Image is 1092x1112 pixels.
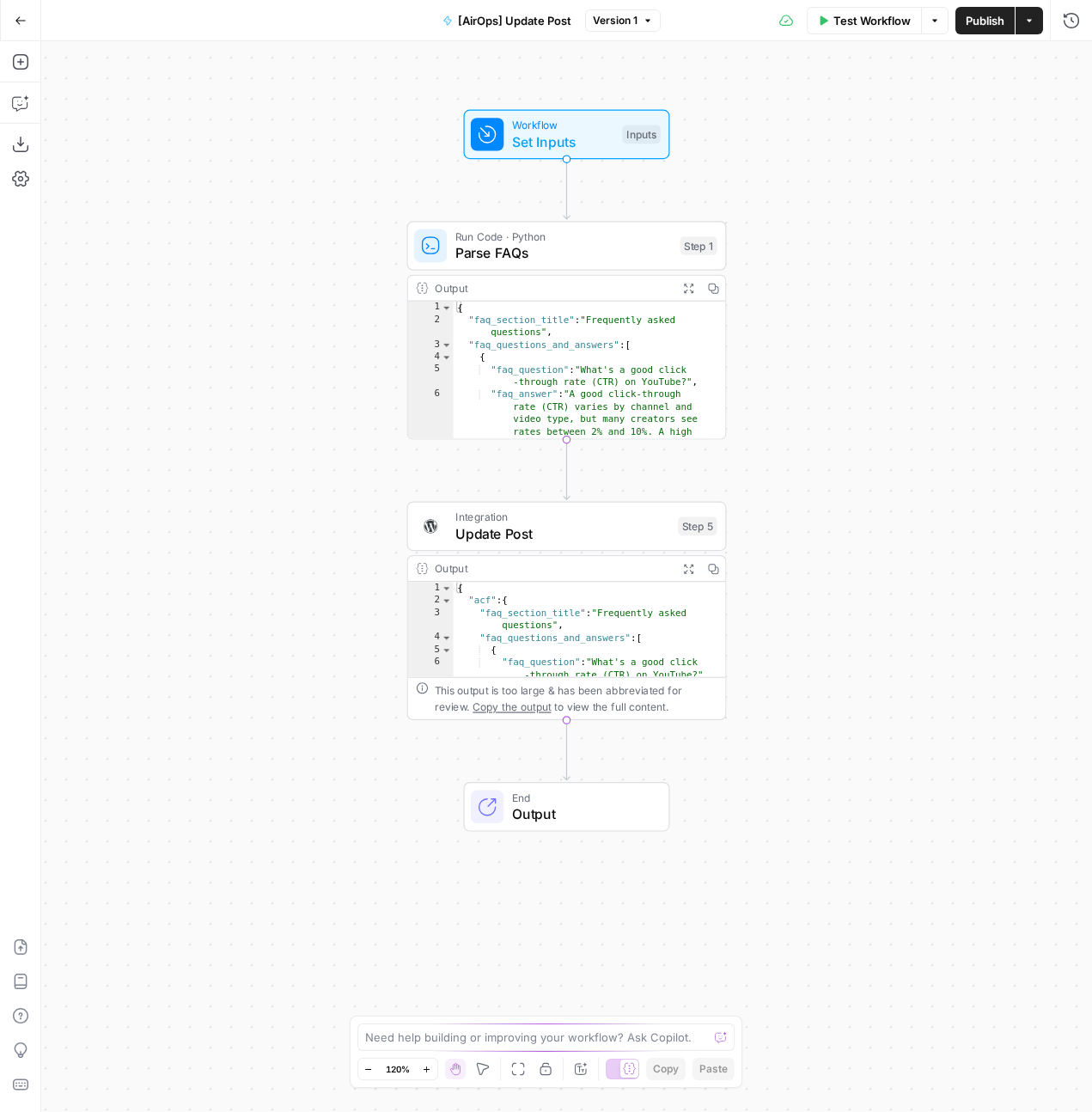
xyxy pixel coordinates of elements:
span: Test Workflow [833,12,911,29]
div: 3 [408,607,454,632]
span: Paste [699,1061,728,1077]
span: Update Post [455,523,670,544]
g: Edge from start to step_1 [564,159,570,219]
button: Publish [955,7,1015,34]
span: Toggle code folding, rows 4 through 40 [441,632,452,644]
span: Integration [455,509,670,525]
g: Edge from step_1 to step_5 [564,440,570,500]
span: Set Inputs [512,131,614,152]
span: Version 1 [593,13,638,28]
div: WorkflowSet InputsInputs [407,110,727,160]
div: 6 [408,657,454,693]
span: Copy the output [473,700,551,712]
div: 4 [408,351,454,363]
span: 120% [386,1062,410,1076]
img: WordPress%20logotype.png [420,516,441,536]
span: Workflow [512,117,614,133]
div: This output is too large & has been abbreviated for review. to view the full content. [435,682,717,715]
button: Test Workflow [807,7,921,34]
span: [AirOps] Update Post [458,12,571,29]
button: Version 1 [585,9,661,32]
span: Toggle code folding, rows 2 through 41 [441,595,452,607]
div: 2 [408,595,454,607]
div: 2 [408,314,454,339]
g: Edge from step_5 to end [564,720,570,780]
span: Parse FAQs [455,242,672,263]
span: Publish [966,12,1004,29]
span: Toggle code folding, rows 1 through 47 [441,582,452,594]
div: 3 [408,339,454,351]
span: Copy [653,1061,679,1077]
span: Toggle code folding, rows 1 through 40 [441,302,452,314]
div: 5 [408,644,454,656]
div: Step 1 [680,236,717,255]
span: End [512,789,652,805]
div: Step 5 [678,517,717,536]
button: Paste [692,1058,735,1080]
div: 1 [408,302,454,314]
div: Output [435,560,670,577]
button: [AirOps] Update Post [432,7,582,34]
button: Copy [646,1058,686,1080]
span: Toggle code folding, rows 5 through 9 [441,644,452,656]
span: Toggle code folding, rows 4 through 8 [441,351,452,363]
div: 1 [408,582,454,594]
div: IntegrationUpdate PostStep 5Output{ "acf":{ "faq_section_title":"Frequently asked questions", "fa... [407,502,727,720]
div: Run Code · PythonParse FAQsStep 1Output{ "faq_section_title":"Frequently asked questions", "faq_q... [407,221,727,439]
div: 4 [408,632,454,644]
div: 6 [408,388,454,524]
div: EndOutput [407,782,727,832]
div: Inputs [622,125,660,144]
div: 5 [408,364,454,388]
div: Output [435,280,670,296]
span: Run Code · Python [455,229,672,245]
span: Toggle code folding, rows 3 through 39 [441,339,452,351]
span: Output [512,803,652,824]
